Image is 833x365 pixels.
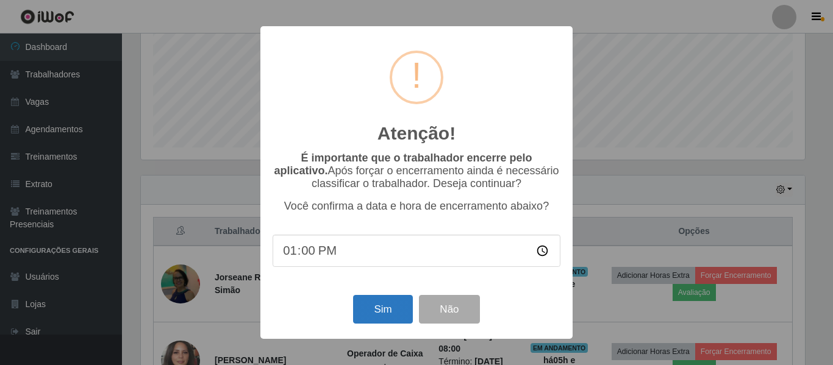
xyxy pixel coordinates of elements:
button: Não [419,295,479,324]
p: Você confirma a data e hora de encerramento abaixo? [273,200,560,213]
button: Sim [353,295,412,324]
p: Após forçar o encerramento ainda é necessário classificar o trabalhador. Deseja continuar? [273,152,560,190]
b: É importante que o trabalhador encerre pelo aplicativo. [274,152,532,177]
h2: Atenção! [377,122,456,144]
